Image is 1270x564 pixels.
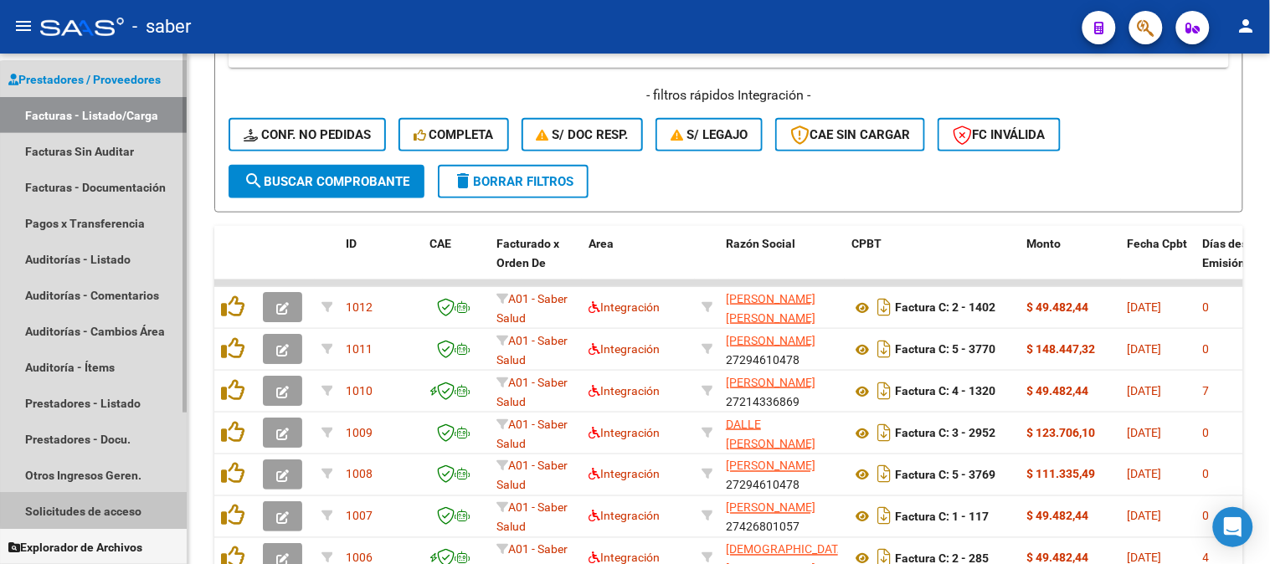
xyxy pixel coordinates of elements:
[726,501,815,515] span: [PERSON_NAME]
[1128,426,1162,439] span: [DATE]
[496,418,568,450] span: A01 - Saber Salud
[1128,384,1162,397] span: [DATE]
[1027,342,1096,356] strong: $ 148.447,32
[873,461,895,488] i: Descargar documento
[1203,237,1262,269] span: Días desde Emisión
[438,165,589,198] button: Borrar Filtros
[873,503,895,530] i: Descargar documento
[1027,468,1096,481] strong: $ 111.335,49
[719,226,845,300] datatable-header-cell: Razón Social
[726,499,838,534] div: 27426801057
[1237,16,1257,36] mat-icon: person
[790,127,910,142] span: CAE SIN CARGAR
[775,118,925,151] button: CAE SIN CARGAR
[1027,426,1096,439] strong: $ 123.706,10
[346,468,373,481] span: 1008
[453,171,473,191] mat-icon: delete
[1027,384,1089,397] strong: $ 49.482,44
[726,457,838,492] div: 27294610478
[1203,300,1210,314] span: 0
[589,426,660,439] span: Integración
[726,415,838,450] div: 27177458827
[346,342,373,356] span: 1011
[1213,507,1253,547] div: Open Intercom Messenger
[1027,510,1089,523] strong: $ 49.482,44
[873,419,895,446] i: Descargar documento
[398,118,509,151] button: Completa
[496,334,568,367] span: A01 - Saber Salud
[895,469,995,482] strong: Factura C: 5 - 3769
[1128,300,1162,314] span: [DATE]
[346,510,373,523] span: 1007
[726,290,838,325] div: 27252851254
[1203,342,1210,356] span: 0
[346,426,373,439] span: 1009
[895,427,995,440] strong: Factura C: 3 - 2952
[1027,300,1089,314] strong: $ 49.482,44
[496,376,568,408] span: A01 - Saber Salud
[726,237,795,250] span: Razón Social
[895,343,995,356] strong: Factura C: 5 - 3770
[496,459,568,492] span: A01 - Saber Salud
[339,226,423,300] datatable-header-cell: ID
[938,118,1061,151] button: FC Inválida
[895,385,995,398] strong: Factura C: 4 - 1320
[13,16,33,36] mat-icon: menu
[589,300,660,314] span: Integración
[589,342,660,356] span: Integración
[414,127,494,142] span: Completa
[346,300,373,314] span: 1012
[953,127,1046,142] span: FC Inválida
[726,376,815,389] span: [PERSON_NAME]
[845,226,1021,300] datatable-header-cell: CPBT
[589,384,660,397] span: Integración
[1203,510,1210,523] span: 0
[244,171,264,191] mat-icon: search
[132,8,191,45] span: - saber
[1128,342,1162,356] span: [DATE]
[873,336,895,362] i: Descargar documento
[1203,468,1210,481] span: 0
[726,418,815,450] span: DALLE [PERSON_NAME]
[1203,384,1210,397] span: 7
[229,118,386,151] button: Conf. no pedidas
[496,237,559,269] span: Facturado x Orden De
[726,292,815,325] span: [PERSON_NAME] [PERSON_NAME]
[537,127,629,142] span: S/ Doc Resp.
[1021,226,1121,300] datatable-header-cell: Monto
[656,118,763,151] button: S/ legajo
[244,127,371,142] span: Conf. no pedidas
[244,174,409,189] span: Buscar Comprobante
[589,510,660,523] span: Integración
[522,118,644,151] button: S/ Doc Resp.
[1128,237,1188,250] span: Fecha Cpbt
[1128,468,1162,481] span: [DATE]
[8,538,142,556] span: Explorador de Archivos
[229,165,424,198] button: Buscar Comprobante
[423,226,490,300] datatable-header-cell: CAE
[589,237,614,250] span: Area
[346,384,373,397] span: 1010
[1121,226,1196,300] datatable-header-cell: Fecha Cpbt
[726,334,815,347] span: [PERSON_NAME]
[873,377,895,404] i: Descargar documento
[851,237,882,250] span: CPBT
[496,292,568,325] span: A01 - Saber Salud
[429,237,451,250] span: CAE
[496,501,568,534] span: A01 - Saber Salud
[671,127,748,142] span: S/ legajo
[346,237,357,250] span: ID
[229,86,1229,105] h4: - filtros rápidos Integración -
[589,468,660,481] span: Integración
[726,331,838,367] div: 27294610478
[8,70,161,89] span: Prestadores / Proveedores
[582,226,695,300] datatable-header-cell: Area
[1027,237,1062,250] span: Monto
[895,510,989,524] strong: Factura C: 1 - 117
[490,226,582,300] datatable-header-cell: Facturado x Orden De
[895,301,995,315] strong: Factura C: 2 - 1402
[1203,426,1210,439] span: 0
[726,373,838,408] div: 27214336869
[873,294,895,320] i: Descargar documento
[1128,510,1162,523] span: [DATE]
